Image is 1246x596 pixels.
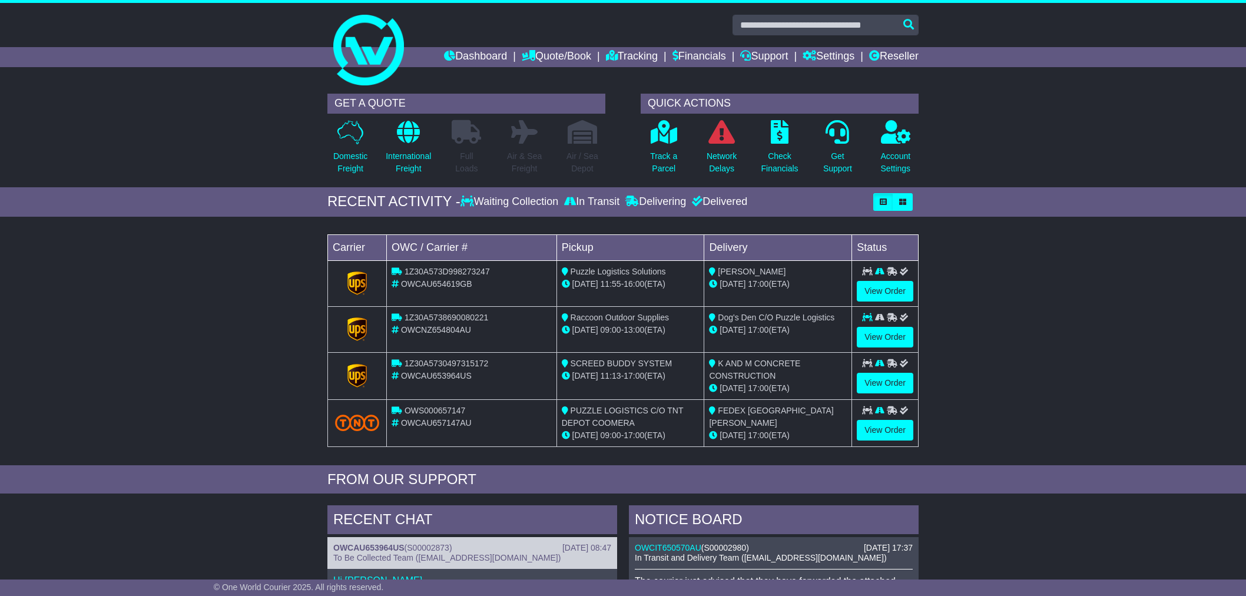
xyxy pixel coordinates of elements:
[405,267,490,276] span: 1Z30A573D998273247
[562,370,700,382] div: - (ETA)
[562,324,700,336] div: - (ETA)
[327,94,605,114] div: GET A QUOTE
[561,196,622,208] div: In Transit
[869,47,919,67] a: Reseller
[720,431,745,440] span: [DATE]
[327,505,617,537] div: RECENT CHAT
[624,371,644,380] span: 17:00
[571,359,672,368] span: SCREED BUDDY SYSTEM
[386,150,431,175] p: International Freight
[327,193,460,210] div: RECENT ACTIVITY -
[704,234,852,260] td: Delivery
[641,94,919,114] div: QUICK ACTIONS
[562,278,700,290] div: - (ETA)
[761,150,798,175] p: Check Financials
[709,429,847,442] div: (ETA)
[333,553,561,562] span: To Be Collected Team ([EMAIL_ADDRESS][DOMAIN_NAME])
[335,415,379,431] img: TNT_Domestic.png
[327,471,919,488] div: FROM OUR SUPPORT
[707,150,737,175] p: Network Delays
[401,418,472,428] span: OWCAU657147AU
[709,278,847,290] div: (ETA)
[401,325,471,335] span: OWCNZ654804AU
[823,120,853,181] a: GetSupport
[405,406,466,415] span: OWS000657147
[571,313,669,322] span: Raccoon Outdoor Supplies
[748,325,768,335] span: 17:00
[507,150,542,175] p: Air & Sea Freight
[852,234,919,260] td: Status
[387,234,557,260] td: OWC / Carrier #
[444,47,507,67] a: Dashboard
[635,553,887,562] span: In Transit and Delivery Team ([EMAIL_ADDRESS][DOMAIN_NAME])
[566,150,598,175] p: Air / Sea Depot
[803,47,854,67] a: Settings
[650,150,677,175] p: Track a Parcel
[709,406,833,428] span: FEDEX [GEOGRAPHIC_DATA][PERSON_NAME]
[761,120,799,181] a: CheckFinancials
[571,267,666,276] span: Puzzle Logistics Solutions
[333,120,368,181] a: DomesticFreight
[748,431,768,440] span: 17:00
[385,120,432,181] a: InternationalFreight
[720,279,745,289] span: [DATE]
[562,543,611,553] div: [DATE] 08:47
[333,575,611,586] p: Hi [PERSON_NAME],
[328,234,387,260] td: Carrier
[522,47,591,67] a: Quote/Book
[718,313,834,322] span: Dog's Den C/O Puzzle Logistics
[624,325,644,335] span: 13:00
[706,120,737,181] a: NetworkDelays
[880,120,912,181] a: AccountSettings
[572,431,598,440] span: [DATE]
[857,420,913,441] a: View Order
[624,431,644,440] span: 17:00
[709,359,800,380] span: K AND M CONCRETE CONSTRUCTION
[720,383,745,393] span: [DATE]
[407,543,449,552] span: S00002873
[624,279,644,289] span: 16:00
[333,150,367,175] p: Domestic Freight
[881,150,911,175] p: Account Settings
[460,196,561,208] div: Waiting Collection
[689,196,747,208] div: Delivered
[823,150,852,175] p: Get Support
[748,279,768,289] span: 17:00
[401,279,472,289] span: OWCAU654619GB
[857,373,913,393] a: View Order
[622,196,689,208] div: Delivering
[672,47,726,67] a: Financials
[572,371,598,380] span: [DATE]
[401,371,472,380] span: OWCAU653964US
[562,429,700,442] div: - (ETA)
[720,325,745,335] span: [DATE]
[405,359,488,368] span: 1Z30A5730497315172
[601,431,621,440] span: 09:00
[333,543,405,552] a: OWCAU653964US
[606,47,658,67] a: Tracking
[601,371,621,380] span: 11:13
[556,234,704,260] td: Pickup
[214,582,384,592] span: © One World Courier 2025. All rights reserved.
[748,383,768,393] span: 17:00
[452,150,481,175] p: Full Loads
[704,543,747,552] span: S00002980
[572,279,598,289] span: [DATE]
[405,313,488,322] span: 1Z30A5738690080221
[709,324,847,336] div: (ETA)
[740,47,788,67] a: Support
[347,364,367,388] img: GetCarrierServiceLogo
[629,505,919,537] div: NOTICE BOARD
[635,543,701,552] a: OWCIT650570AU
[718,267,786,276] span: [PERSON_NAME]
[601,325,621,335] span: 09:00
[562,406,684,428] span: PUZZLE LOGISTICS C/O TNT DEPOT COOMERA
[635,543,913,553] div: ( )
[601,279,621,289] span: 11:55
[649,120,678,181] a: Track aParcel
[347,317,367,341] img: GetCarrierServiceLogo
[572,325,598,335] span: [DATE]
[864,543,913,553] div: [DATE] 17:37
[709,382,847,395] div: (ETA)
[333,543,611,553] div: ( )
